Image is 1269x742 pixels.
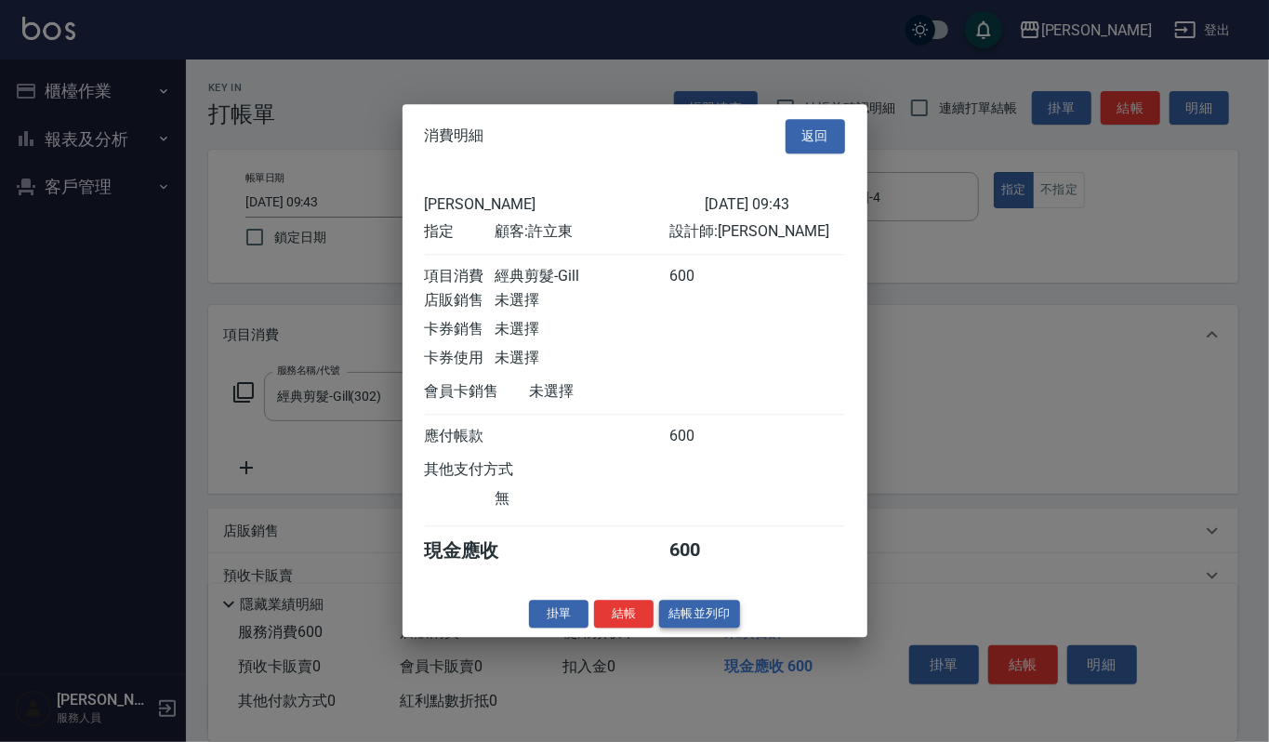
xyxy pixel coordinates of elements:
div: [PERSON_NAME] [425,195,705,213]
span: 消費明細 [425,127,484,146]
div: 卡券銷售 [425,320,495,339]
div: 店販銷售 [425,291,495,311]
div: 項目消費 [425,267,495,286]
div: 未選擇 [530,382,705,402]
div: 未選擇 [495,291,669,311]
div: 其他支付方式 [425,460,565,480]
div: 應付帳款 [425,427,495,446]
button: 結帳並列印 [659,600,740,629]
div: 指定 [425,222,495,242]
button: 返回 [786,119,845,153]
div: 設計師: [PERSON_NAME] [669,222,844,242]
div: 經典剪髮-Gill [495,267,669,286]
div: 600 [669,538,739,563]
div: 現金應收 [425,538,530,563]
div: 未選擇 [495,320,669,339]
div: 未選擇 [495,349,669,368]
div: 600 [669,267,739,286]
div: 600 [669,427,739,446]
div: 卡券使用 [425,349,495,368]
div: 顧客: 許立東 [495,222,669,242]
div: [DATE] 09:43 [705,195,845,213]
button: 掛單 [529,600,588,629]
div: 會員卡銷售 [425,382,530,402]
button: 結帳 [594,600,654,629]
div: 無 [495,489,669,509]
